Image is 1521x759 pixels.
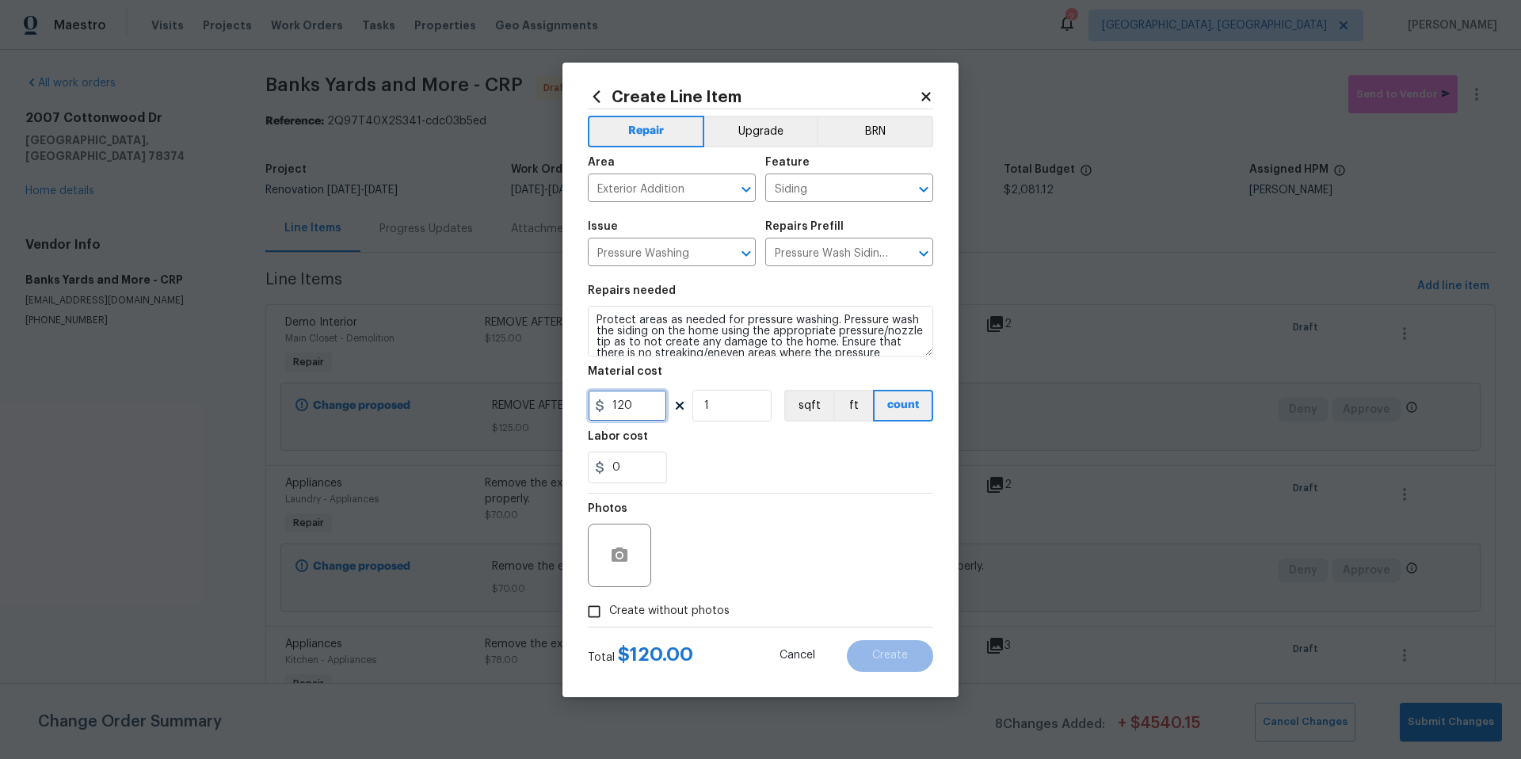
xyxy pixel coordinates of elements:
h5: Feature [765,157,810,168]
span: Create [872,650,908,662]
span: Cancel [780,650,815,662]
button: Open [913,242,935,265]
h5: Issue [588,221,618,232]
button: sqft [784,390,833,421]
button: Create [847,640,933,672]
button: count [873,390,933,421]
h5: Photos [588,503,627,514]
button: Open [913,178,935,200]
button: BRN [817,116,933,147]
button: Open [735,178,757,200]
button: Cancel [754,640,841,672]
div: Total [588,646,693,666]
button: ft [833,390,873,421]
span: Create without photos [609,603,730,620]
h5: Material cost [588,366,662,377]
span: $ 120.00 [618,645,693,664]
h5: Repairs needed [588,285,676,296]
h5: Area [588,157,615,168]
button: Repair [588,116,704,147]
h2: Create Line Item [588,88,919,105]
h5: Repairs Prefill [765,221,844,232]
h5: Labor cost [588,431,648,442]
button: Open [735,242,757,265]
textarea: Protect areas as needed for pressure washing. Pressure wash the siding on the home using the appr... [588,306,933,357]
button: Upgrade [704,116,818,147]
